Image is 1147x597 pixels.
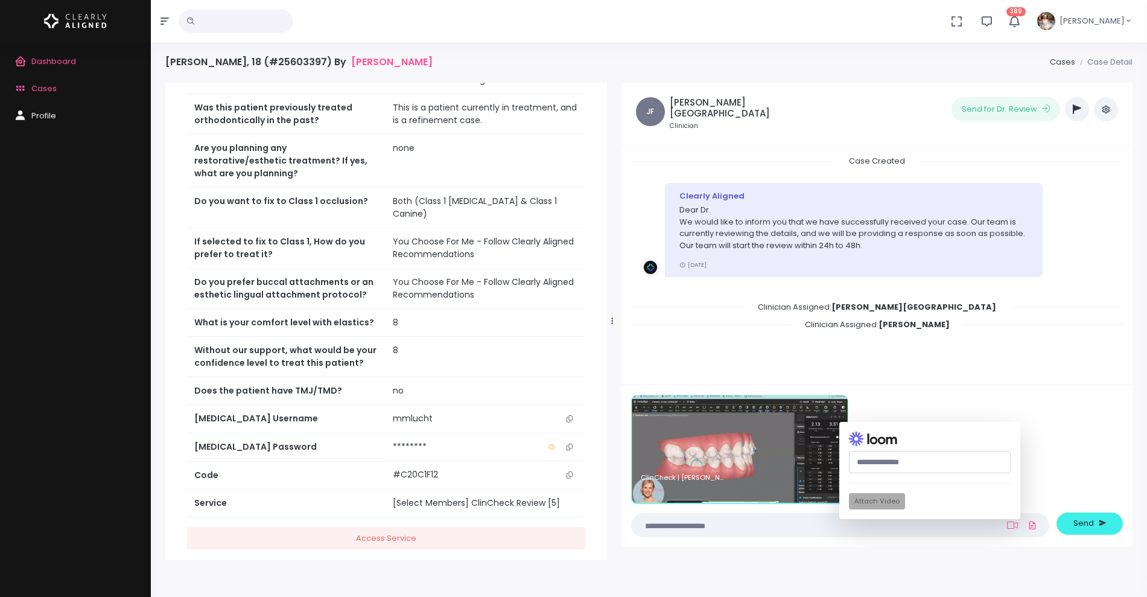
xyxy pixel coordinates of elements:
[187,135,386,188] th: Are you planning any restorative/esthetic treatment? If yes, what are you planning?
[743,298,1011,316] span: Clinician Assigned:
[879,319,950,330] b: [PERSON_NAME]
[187,490,386,517] th: Service
[165,56,433,68] h4: [PERSON_NAME], 18 (#25603397) By
[393,497,578,509] div: [Select Members] ClinCheck Review [5]
[386,405,585,433] td: mmlucht
[1025,514,1040,536] a: Add Files
[44,8,107,34] img: Logo Horizontal
[386,377,585,405] td: no
[641,485,665,493] span: Remove
[187,269,386,309] th: Do you prefer buccal attachments or an esthetic lingual attachment protocol?
[670,97,787,119] h5: [PERSON_NAME][GEOGRAPHIC_DATA]
[386,337,585,377] td: 8
[1050,56,1075,68] a: Cases
[952,97,1060,121] button: Send for Dr. Review
[386,228,585,269] td: You Choose For Me - Follow Clearly Aligned Recommendations
[187,527,585,549] a: Access Service
[386,188,585,228] td: Both (Class 1 [MEDICAL_DATA] & Class 1 Canine)
[1056,512,1123,535] button: Send
[351,56,433,68] a: [PERSON_NAME]
[1075,56,1133,68] li: Case Detail
[679,204,1028,251] p: Dear Dr. We would like to inform you that we have successfully received your case. Our team is cu...
[187,461,386,489] th: Code
[31,110,56,121] span: Profile
[679,261,707,269] small: [DATE]
[386,461,585,489] td: #C20C1F12
[187,188,386,228] th: Do you want to fix to Class 1 occlusion?
[1060,15,1125,27] span: [PERSON_NAME]
[641,474,725,482] p: ClinCheck | [PERSON_NAME] - [DATE]
[636,97,665,126] span: JF
[187,309,386,337] th: What is your comfort level with elastics?
[165,83,607,560] div: scrollable content
[187,433,386,461] th: [MEDICAL_DATA] Password
[670,121,787,131] small: Clinician
[831,301,996,313] b: [PERSON_NAME][GEOGRAPHIC_DATA]
[632,395,848,503] img: e6c09fb8ff8547949eca85f9dab434f7-85a71620987bcea9.gif
[1005,520,1020,530] a: Add Loom Video
[31,56,76,67] span: Dashboard
[187,337,386,377] th: Without our support, what would be your confidence level to treat this patient?
[386,309,585,337] td: 8
[679,190,1028,202] div: Clearly Aligned
[1006,7,1026,16] span: 389
[187,228,386,269] th: If selected to fix to Class 1, How do you prefer to treat it?
[386,269,585,309] td: You Choose For Me - Follow Clearly Aligned Recommendations
[187,94,386,135] th: Was this patient previously treated orthodontically in the past?
[1073,517,1094,529] span: Send
[386,94,585,135] td: This is a patient currently in treatment, and is a refinement case.
[834,152,920,170] span: Case Created
[1035,10,1057,32] img: Header Avatar
[386,135,585,188] td: none
[790,315,964,334] span: Clinician Assigned:
[631,155,1123,373] div: scrollable content
[31,83,57,94] span: Cases
[187,405,386,433] th: [MEDICAL_DATA] Username
[187,377,386,405] th: Does the patient have TMJ/TMD?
